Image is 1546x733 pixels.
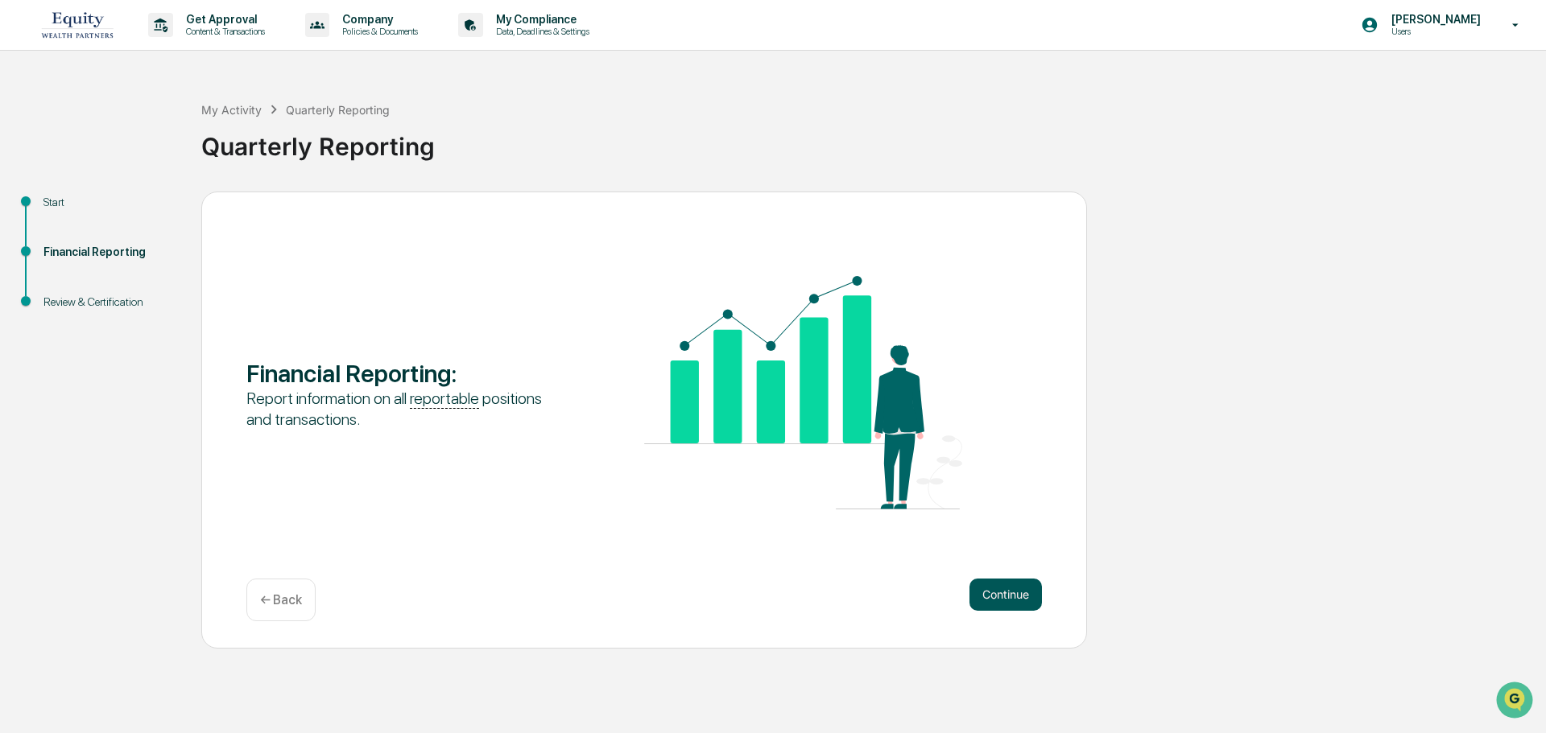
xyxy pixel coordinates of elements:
u: reportable [410,389,479,409]
a: 🔎Data Lookup [10,227,108,256]
div: Financial Reporting : [246,359,564,388]
p: Policies & Documents [329,26,426,37]
p: [PERSON_NAME] [1379,13,1489,26]
a: 🖐️Preclearance [10,196,110,225]
div: 🖐️ [16,204,29,217]
img: logo [39,6,116,43]
div: My Activity [201,103,262,117]
p: Get Approval [173,13,273,26]
a: 🗄️Attestations [110,196,206,225]
div: Financial Reporting [43,244,176,261]
div: We're available if you need us! [55,139,204,152]
div: Report information on all positions and transactions. [246,388,564,430]
span: Data Lookup [32,233,101,249]
button: Start new chat [274,128,293,147]
div: Review & Certification [43,294,176,311]
button: Continue [969,579,1042,611]
p: How can we help? [16,34,293,60]
div: Quarterly Reporting [201,119,1538,161]
div: 🔎 [16,235,29,248]
div: Start new chat [55,123,264,139]
p: Content & Transactions [173,26,273,37]
iframe: Open customer support [1494,680,1538,723]
span: Preclearance [32,203,104,219]
a: Powered byPylon [114,272,195,285]
img: Financial Reporting [644,276,962,509]
div: Start [43,194,176,211]
p: ← Back [260,592,302,607]
div: 🗄️ [117,204,130,217]
p: Data, Deadlines & Settings [483,26,597,37]
div: Quarterly Reporting [286,103,390,117]
p: Company [329,13,426,26]
p: Users [1379,26,1489,37]
span: Pylon [160,273,195,285]
img: 1746055101610-c473b297-6a78-478c-a979-82029cc54cd1 [16,123,45,152]
p: My Compliance [483,13,597,26]
span: Attestations [133,203,200,219]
